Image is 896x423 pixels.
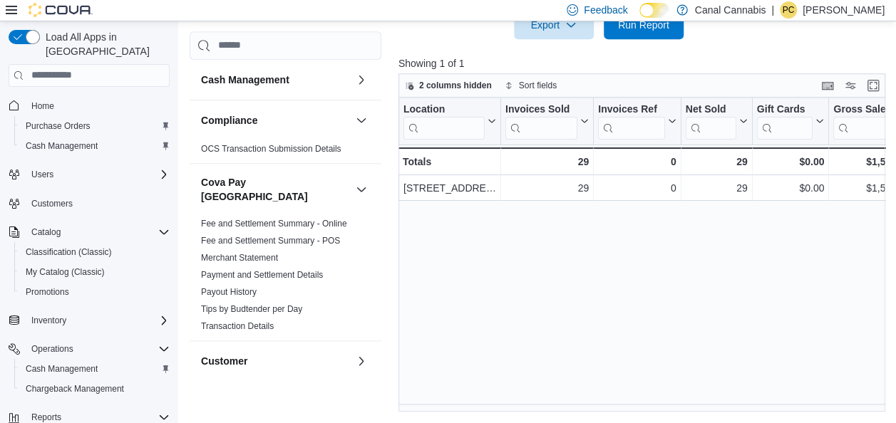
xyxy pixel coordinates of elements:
[686,179,748,197] div: 29
[20,283,75,301] a: Promotions
[201,320,274,331] span: Transaction Details
[604,11,684,39] button: Run Report
[3,164,175,184] button: Users
[26,266,105,278] span: My Catalog (Classic)
[20,360,170,377] span: Cash Management
[353,70,370,88] button: Cash Management
[20,380,130,397] a: Chargeback Management
[20,360,103,377] a: Cash Management
[14,379,175,399] button: Chargeback Management
[31,198,73,209] span: Customers
[201,72,350,86] button: Cash Management
[403,103,496,139] button: Location
[201,113,350,127] button: Compliance
[403,103,485,139] div: Location
[26,120,91,132] span: Purchase Orders
[598,103,664,139] div: Invoices Ref
[201,113,257,127] h3: Compliance
[201,286,257,297] span: Payout History
[499,77,562,94] button: Sort fields
[40,30,170,58] span: Load All Apps in [GEOGRAPHIC_DATA]
[803,1,885,19] p: [PERSON_NAME]
[403,153,496,170] div: Totals
[505,153,589,170] div: 29
[353,180,370,197] button: Cova Pay [GEOGRAPHIC_DATA]
[398,56,890,70] p: Showing 1 of 1
[31,412,61,423] span: Reports
[783,1,795,19] span: PC
[26,195,78,212] a: Customers
[26,224,66,241] button: Catalog
[201,303,302,313] a: Tips by Budtender per Day
[20,380,170,397] span: Chargeback Management
[842,77,859,94] button: Display options
[201,269,323,279] a: Payment and Settlement Details
[201,174,350,203] button: Cova Pay [GEOGRAPHIC_DATA]
[3,193,175,214] button: Customers
[20,244,170,261] span: Classification (Classic)
[26,312,170,329] span: Inventory
[519,80,557,91] span: Sort fields
[505,179,589,197] div: 29
[505,103,577,139] div: Invoices Sold
[190,140,381,162] div: Compliance
[26,340,79,357] button: Operations
[201,320,274,330] a: Transaction Details
[771,1,774,19] p: |
[865,77,882,94] button: Enter fullscreen
[26,286,69,298] span: Promotions
[26,166,170,183] span: Users
[20,244,118,261] a: Classification (Classic)
[686,103,736,139] div: Net Sold
[686,103,736,116] div: Net Sold
[190,214,381,340] div: Cova Pay [GEOGRAPHIC_DATA]
[201,143,341,153] a: OCS Transaction Submission Details
[14,116,175,136] button: Purchase Orders
[819,77,836,94] button: Keyboard shortcuts
[201,303,302,314] span: Tips by Budtender per Day
[757,179,825,197] div: $0.00
[3,339,175,359] button: Operations
[403,103,485,116] div: Location
[20,117,170,135] span: Purchase Orders
[201,218,347,228] a: Fee and Settlement Summary - Online
[20,137,103,155] a: Cash Management
[201,234,340,246] span: Fee and Settlement Summary - POS
[201,353,247,367] h3: Customer
[399,77,498,94] button: 2 columns hidden
[26,340,170,357] span: Operations
[20,137,170,155] span: Cash Management
[639,3,669,18] input: Dark Mode
[31,226,61,238] span: Catalog
[686,103,748,139] button: Net Sold
[29,3,93,17] img: Cova
[505,103,589,139] button: Invoices Sold
[26,363,98,375] span: Cash Management
[757,103,813,139] div: Gift Card Sales
[201,72,289,86] h3: Cash Management
[26,140,98,152] span: Cash Management
[14,359,175,379] button: Cash Management
[14,242,175,262] button: Classification (Classic)
[14,136,175,156] button: Cash Management
[780,1,797,19] div: Patrick Ciantar
[695,1,766,19] p: Canal Cannabis
[505,103,577,116] div: Invoices Sold
[3,95,175,116] button: Home
[3,310,175,330] button: Inventory
[201,251,278,263] span: Merchant Statement
[26,194,170,212] span: Customers
[403,179,496,197] div: [STREET_ADDRESS]
[31,343,73,355] span: Operations
[26,166,59,183] button: Users
[686,153,748,170] div: 29
[353,352,370,369] button: Customer
[618,18,669,32] span: Run Report
[26,246,112,258] span: Classification (Classic)
[598,153,676,170] div: 0
[201,268,323,280] span: Payment and Settlement Details
[14,262,175,282] button: My Catalog (Classic)
[598,103,664,116] div: Invoices Ref
[201,142,341,154] span: OCS Transaction Submission Details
